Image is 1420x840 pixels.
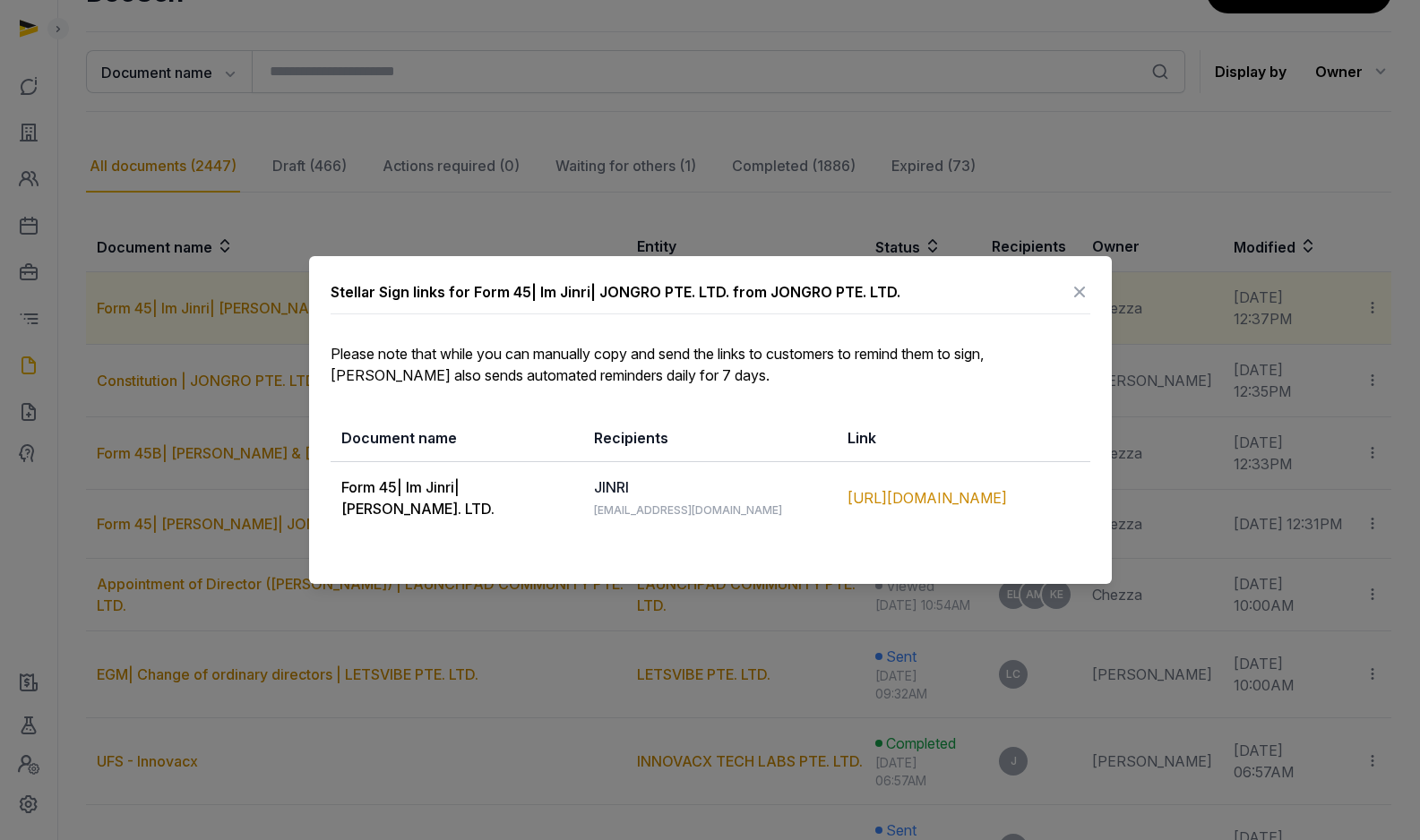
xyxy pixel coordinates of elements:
[583,462,837,535] td: JINRI
[594,503,782,517] span: [EMAIL_ADDRESS][DOMAIN_NAME]
[331,281,900,303] div: Stellar Sign links for Form 45| Im Jinri| JONGRO PTE. LTD. from JONGRO PTE. LTD.
[837,415,1090,462] th: Link
[331,343,1090,386] p: Please note that while you can manually copy and send the links to customers to remind them to si...
[583,415,837,462] th: Recipients
[331,462,584,535] td: Form 45| Im Jinri| [PERSON_NAME]. LTD.
[848,487,1080,509] div: [URL][DOMAIN_NAME]
[331,415,584,462] th: Document name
